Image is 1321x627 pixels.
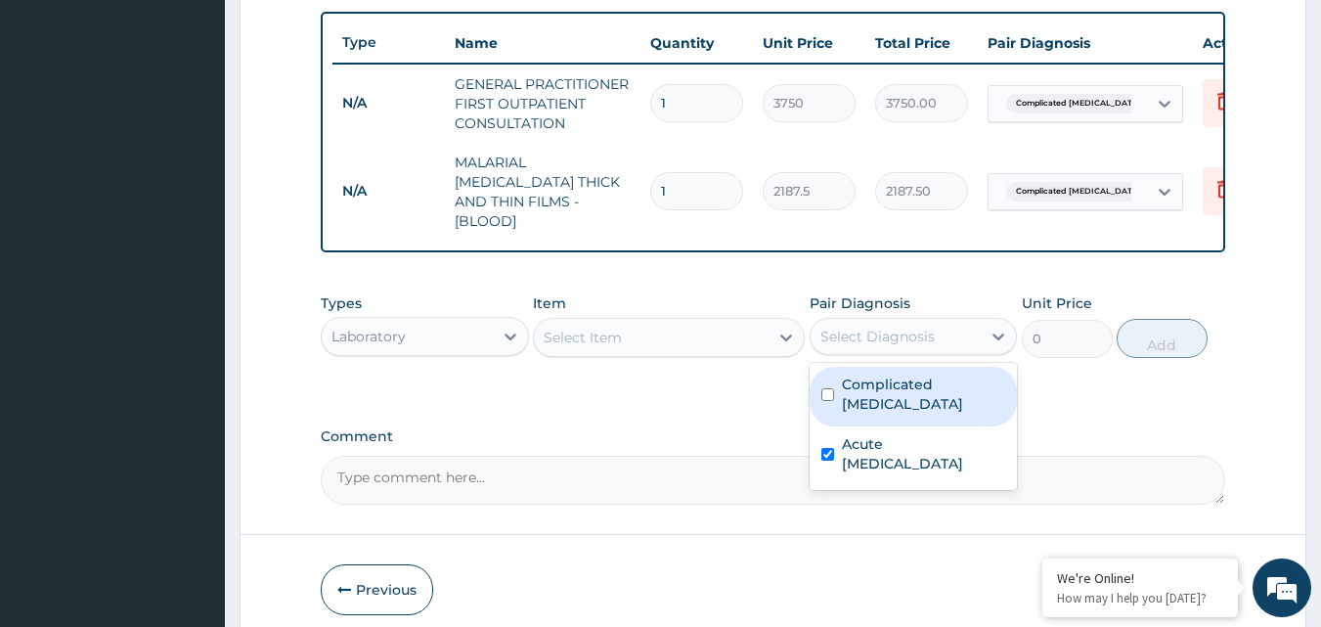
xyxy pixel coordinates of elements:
div: Select Item [544,328,622,347]
label: Unit Price [1022,293,1092,313]
button: Previous [321,564,433,615]
div: Select Diagnosis [820,327,935,346]
div: Laboratory [331,327,406,346]
label: Complicated [MEDICAL_DATA] [842,375,1006,414]
img: d_794563401_company_1708531726252_794563401 [36,98,79,147]
div: Chat with us now [102,110,329,135]
th: Actions [1193,23,1291,63]
td: N/A [332,85,445,121]
th: Pair Diagnosis [978,23,1193,63]
button: Add [1117,319,1208,358]
div: Minimize live chat window [321,10,368,57]
td: N/A [332,173,445,209]
textarea: Type your message and hit 'Enter' [10,419,373,487]
th: Quantity [640,23,753,63]
div: We're Online! [1057,569,1223,587]
label: Pair Diagnosis [810,293,910,313]
td: GENERAL PRACTITIONER FIRST OUTPATIENT CONSULTATION [445,65,640,143]
th: Unit Price [753,23,865,63]
label: Comment [321,428,1226,445]
label: Types [321,295,362,312]
span: Complicated [MEDICAL_DATA] [1006,182,1151,202]
label: Item [533,293,566,313]
td: MALARIAL [MEDICAL_DATA] THICK AND THIN FILMS - [BLOOD] [445,143,640,241]
label: Acute [MEDICAL_DATA] [842,434,1006,473]
th: Total Price [865,23,978,63]
p: How may I help you today? [1057,590,1223,606]
th: Type [332,24,445,61]
span: We're online! [113,189,270,386]
span: Complicated [MEDICAL_DATA] [1006,94,1151,113]
th: Name [445,23,640,63]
